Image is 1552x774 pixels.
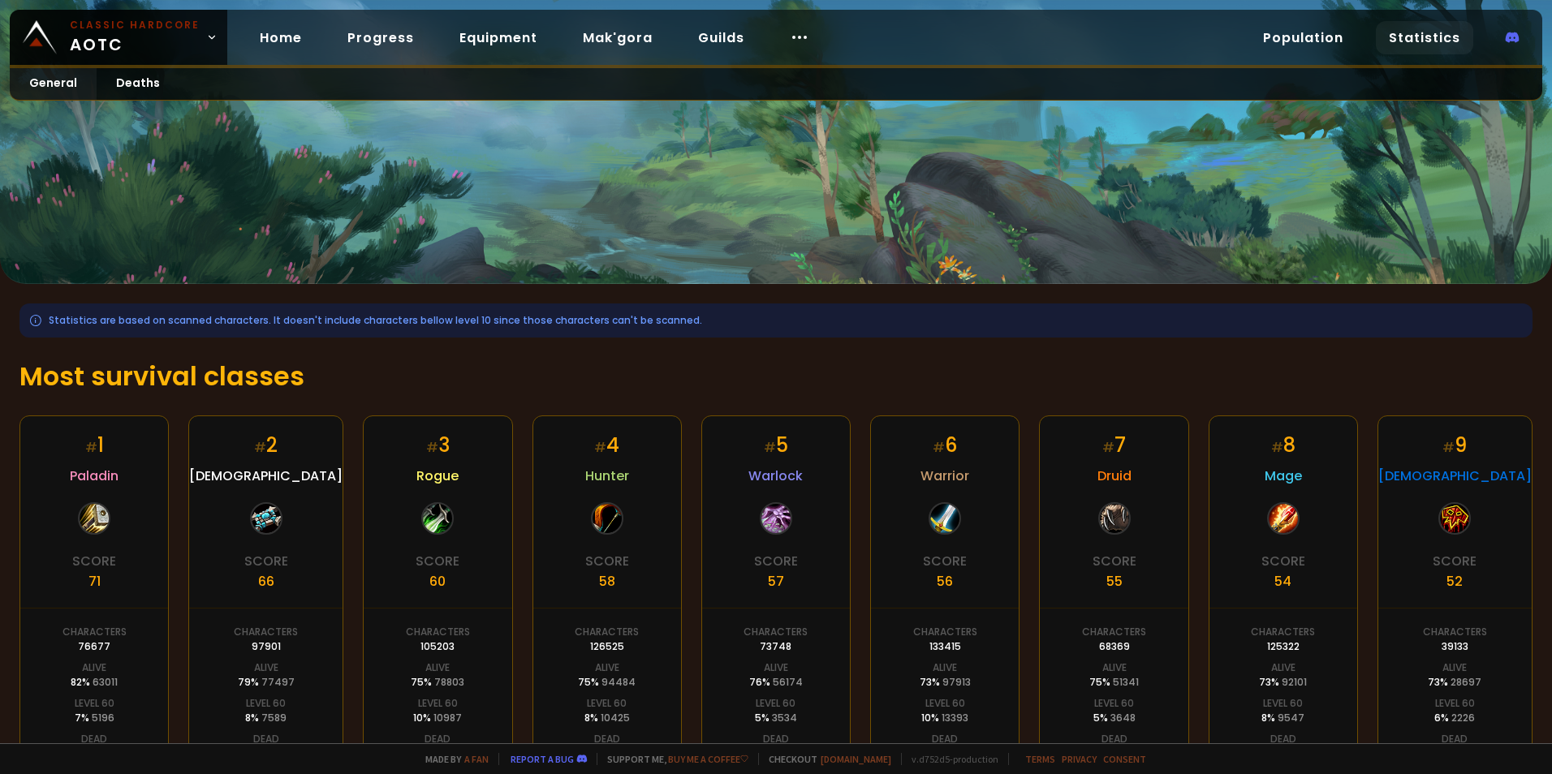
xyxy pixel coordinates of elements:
a: Statistics [1376,21,1473,54]
a: Consent [1103,753,1146,765]
span: Checkout [758,753,891,765]
a: Privacy [1062,753,1097,765]
div: Alive [82,660,106,675]
div: 75 % [578,675,636,690]
span: v. d752d5 - production [901,753,998,765]
div: 73 % [920,675,971,690]
div: 8 % [1261,711,1304,725]
small: # [1102,438,1114,457]
div: Dead [763,732,789,746]
div: Alive [1102,660,1127,675]
div: 105203 [420,639,455,654]
span: 92101 [1282,675,1307,689]
div: 1 [85,431,104,459]
div: Dead [1270,732,1296,746]
span: 2226 [1451,711,1475,725]
div: 125322 [1267,639,1300,654]
span: 10987 [433,711,462,725]
span: 3648 [1110,711,1136,725]
div: 71 [88,571,101,591]
span: 9547 [1278,711,1304,725]
div: Characters [63,625,127,639]
div: Score [416,551,459,571]
div: 2 [254,431,278,459]
span: [DEMOGRAPHIC_DATA] [189,466,343,486]
span: Paladin [70,466,119,486]
div: 5 [764,431,788,459]
div: 10 % [921,711,968,725]
span: Warlock [748,466,803,486]
div: 6 [933,431,957,459]
div: Characters [1423,625,1487,639]
div: Level 60 [925,696,965,711]
div: Score [585,551,629,571]
div: 6 % [1434,711,1475,725]
div: Alive [1271,660,1295,675]
div: Level 60 [756,696,795,711]
div: Characters [406,625,470,639]
span: Druid [1097,466,1132,486]
div: Alive [1442,660,1467,675]
div: 75 % [411,675,464,690]
span: 77497 [261,675,295,689]
small: # [1271,438,1283,457]
div: Level 60 [1094,696,1134,711]
div: Level 60 [1263,696,1303,711]
div: Characters [744,625,808,639]
div: 39133 [1442,639,1468,654]
span: 56174 [773,675,803,689]
small: # [594,438,606,457]
div: 55 [1106,571,1123,591]
small: Classic Hardcore [70,18,200,32]
div: Level 60 [246,696,286,711]
div: 73 % [1428,675,1481,690]
span: AOTC [70,18,200,57]
div: 73748 [760,639,791,654]
span: 13393 [942,711,968,725]
div: 75 % [1089,675,1139,690]
span: 10425 [601,711,630,725]
div: 7 [1102,431,1126,459]
div: Dead [253,732,279,746]
small: # [764,438,776,457]
div: Score [1433,551,1477,571]
div: 60 [429,571,446,591]
div: 133415 [929,639,961,654]
div: Alive [595,660,619,675]
div: Characters [575,625,639,639]
div: 54 [1274,571,1291,591]
span: 7589 [261,711,287,725]
a: [DOMAIN_NAME] [821,753,891,765]
span: 5196 [92,711,114,725]
div: Dead [594,732,620,746]
div: 79 % [238,675,295,690]
div: Characters [234,625,298,639]
div: 52 [1446,571,1463,591]
div: Statistics are based on scanned characters. It doesn't include characters bellow level 10 since t... [19,303,1533,338]
a: Progress [334,21,427,54]
div: 82 % [71,675,118,690]
div: Alive [933,660,957,675]
small: # [1442,438,1455,457]
div: 66 [258,571,274,591]
span: Mage [1265,466,1302,486]
div: Score [754,551,798,571]
div: 73 % [1259,675,1307,690]
span: 28697 [1451,675,1481,689]
small: # [933,438,945,457]
a: Mak'gora [570,21,666,54]
div: Alive [764,660,788,675]
span: 3534 [772,711,797,725]
div: 68369 [1099,639,1130,654]
div: 58 [599,571,615,591]
div: 9 [1442,431,1467,459]
span: Rogue [416,466,459,486]
div: Dead [1101,732,1127,746]
div: 56 [937,571,953,591]
a: Classic HardcoreAOTC [10,10,227,65]
div: Dead [81,732,107,746]
div: Characters [913,625,977,639]
div: 7 % [75,711,114,725]
div: Score [923,551,967,571]
a: Population [1250,21,1356,54]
